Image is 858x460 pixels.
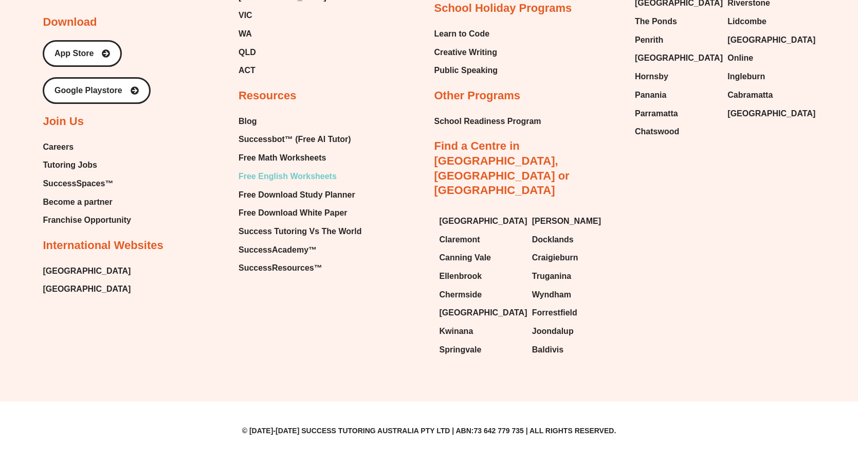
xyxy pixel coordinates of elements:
span: Craigieburn [532,250,578,266]
span: Google Playstore [54,86,122,95]
span: Chatswood [635,124,679,139]
span: Forrestfield [532,305,577,321]
span: [GEOGRAPHIC_DATA] [440,214,527,229]
span: Kwinana [440,324,473,339]
span: [PERSON_NAME] [532,214,601,229]
a: Craigieburn [532,250,614,266]
span: Free Math Worksheets [239,150,326,166]
a: Find a Centre in [GEOGRAPHIC_DATA], [GEOGRAPHIC_DATA] or [GEOGRAPHIC_DATA] [434,139,570,197]
a: Ellenbrook [440,269,522,284]
a: Docklands [532,232,614,247]
span: Springvale [440,342,482,358]
h2: School Holiday Programs [434,1,572,16]
a: Chatswood [635,124,717,139]
a: Free English Worksheets [239,169,361,184]
span: App Store [54,49,94,58]
a: Lidcombe [727,14,810,29]
a: WA [239,26,326,42]
a: [GEOGRAPHIC_DATA] [727,106,810,121]
span: The Ponds [635,14,677,29]
a: SuccessAcademy™ [239,242,361,258]
a: Baldivis [532,342,614,358]
a: Joondalup [532,324,614,339]
a: Claremont [440,232,522,247]
span: Ingleburn [727,69,765,84]
span: Cabramatta [727,87,773,103]
a: SuccessResources™ [239,260,361,276]
a: App Store [43,40,122,67]
span: Parramatta [635,106,678,121]
a: Forrestfield [532,305,614,321]
a: Learn to Code [434,26,498,42]
span: SuccessAcademy™ [239,242,317,258]
span: SuccessSpaces™ [43,176,113,191]
h2: Download [43,15,97,30]
a: [GEOGRAPHIC_DATA] [43,281,131,297]
span: [GEOGRAPHIC_DATA] [727,32,815,48]
span: Tutoring Jobs [43,157,97,173]
a: ACT [239,63,326,78]
a: Panania [635,87,717,103]
a: Hornsby [635,69,717,84]
p: © [DATE]-[DATE] Success Tutoring Australia Pty Ltd | ABN:73 642 779 735 | All Rights Reserved. [18,427,841,434]
a: [GEOGRAPHIC_DATA] [43,263,131,279]
a: [GEOGRAPHIC_DATA] [440,214,522,229]
span: Become a partner [43,194,112,210]
span: Blog [239,114,257,129]
a: Careers [43,139,131,155]
a: Become a partner [43,194,131,210]
span: [GEOGRAPHIC_DATA] [727,106,815,121]
span: Free English Worksheets [239,169,337,184]
a: Parramatta [635,106,717,121]
span: Lidcombe [727,14,766,29]
span: Chermside [440,287,482,303]
a: Ingleburn [727,69,810,84]
a: Free Math Worksheets [239,150,361,166]
a: VIC [239,8,326,23]
a: The Ponds [635,14,717,29]
a: Kwinana [440,324,522,339]
a: Springvale [440,342,522,358]
a: School Readiness Program [434,114,541,129]
a: Chermside [440,287,522,303]
span: Ellenbrook [440,269,482,284]
span: Wyndham [532,287,571,303]
a: Successbot™ (Free AI Tutor) [239,132,361,147]
span: Canning Vale [440,250,491,266]
span: QLD [239,45,256,60]
span: Public Speaking [434,63,498,78]
span: Online [727,50,753,66]
a: QLD [239,45,326,60]
span: Free Download White Paper [239,205,348,221]
span: Truganina [532,269,571,284]
span: Claremont [440,232,480,247]
a: Canning Vale [440,250,522,266]
span: [GEOGRAPHIC_DATA] [440,305,527,321]
a: Franchise Opportunity [43,213,131,228]
a: [GEOGRAPHIC_DATA] [727,32,810,48]
span: [GEOGRAPHIC_DATA] [635,50,723,66]
span: Careers [43,139,74,155]
a: Cabramatta [727,87,810,103]
span: Docklands [532,232,574,247]
a: Free Download Study Planner [239,187,361,203]
h2: Resources [239,89,297,103]
span: WA [239,26,252,42]
a: Tutoring Jobs [43,157,131,173]
span: Panania [635,87,666,103]
h2: Other Programs [434,89,521,103]
a: Google Playstore [43,77,151,104]
span: VIC [239,8,252,23]
a: Online [727,50,810,66]
a: Penrith [635,32,717,48]
a: [PERSON_NAME] [532,214,614,229]
span: Success Tutoring Vs The World [239,224,361,239]
a: SuccessSpaces™ [43,176,131,191]
a: Creative Writing [434,45,498,60]
span: Joondalup [532,324,574,339]
span: Penrith [635,32,663,48]
a: Truganina [532,269,614,284]
span: SuccessResources™ [239,260,322,276]
iframe: Chat Widget [682,344,858,460]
